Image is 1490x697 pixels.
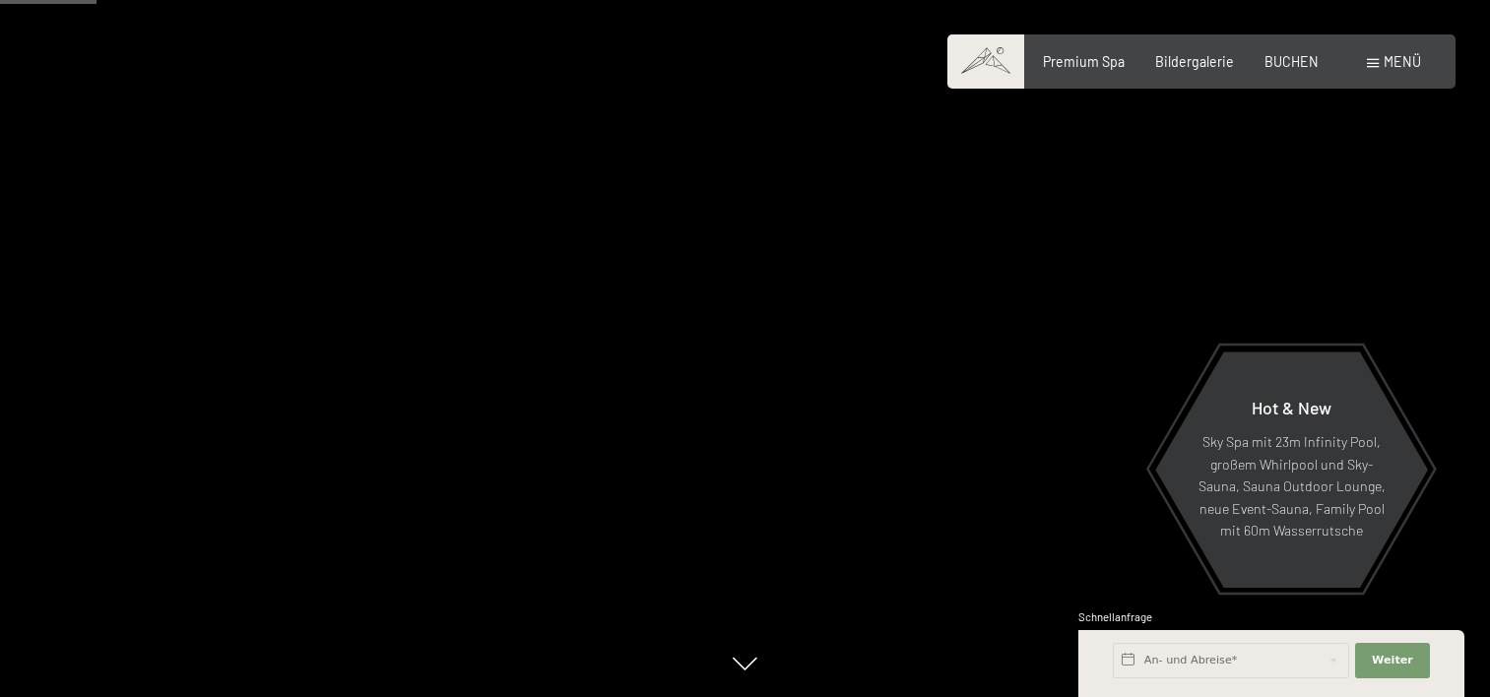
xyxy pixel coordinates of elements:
span: Schnellanfrage [1078,610,1152,623]
span: Menü [1384,53,1421,70]
a: BUCHEN [1264,53,1319,70]
span: Hot & New [1252,397,1331,418]
a: Premium Spa [1043,53,1125,70]
span: Weiter [1372,653,1413,668]
p: Sky Spa mit 23m Infinity Pool, großem Whirlpool und Sky-Sauna, Sauna Outdoor Lounge, neue Event-S... [1198,431,1386,542]
button: Weiter [1355,643,1430,678]
a: Bildergalerie [1155,53,1234,70]
a: Hot & New Sky Spa mit 23m Infinity Pool, großem Whirlpool und Sky-Sauna, Sauna Outdoor Lounge, ne... [1154,350,1429,589]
